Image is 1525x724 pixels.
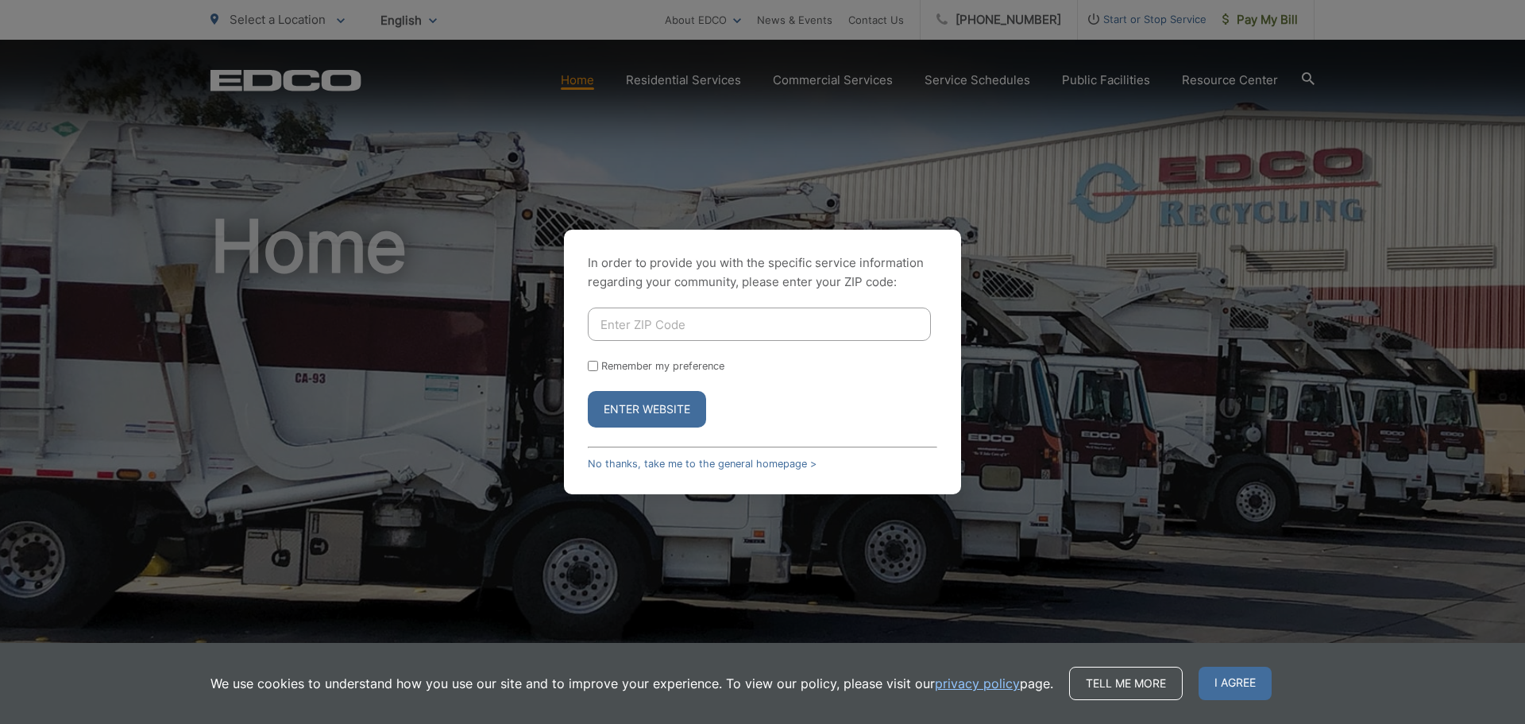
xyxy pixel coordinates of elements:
[1069,667,1183,700] a: Tell me more
[935,674,1020,693] a: privacy policy
[588,254,937,292] p: In order to provide you with the specific service information regarding your community, please en...
[588,458,817,470] a: No thanks, take me to the general homepage >
[588,308,931,341] input: Enter ZIP Code
[601,360,724,372] label: Remember my preference
[210,674,1053,693] p: We use cookies to understand how you use our site and to improve your experience. To view our pol...
[588,391,706,428] button: Enter Website
[1199,667,1272,700] span: I agree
